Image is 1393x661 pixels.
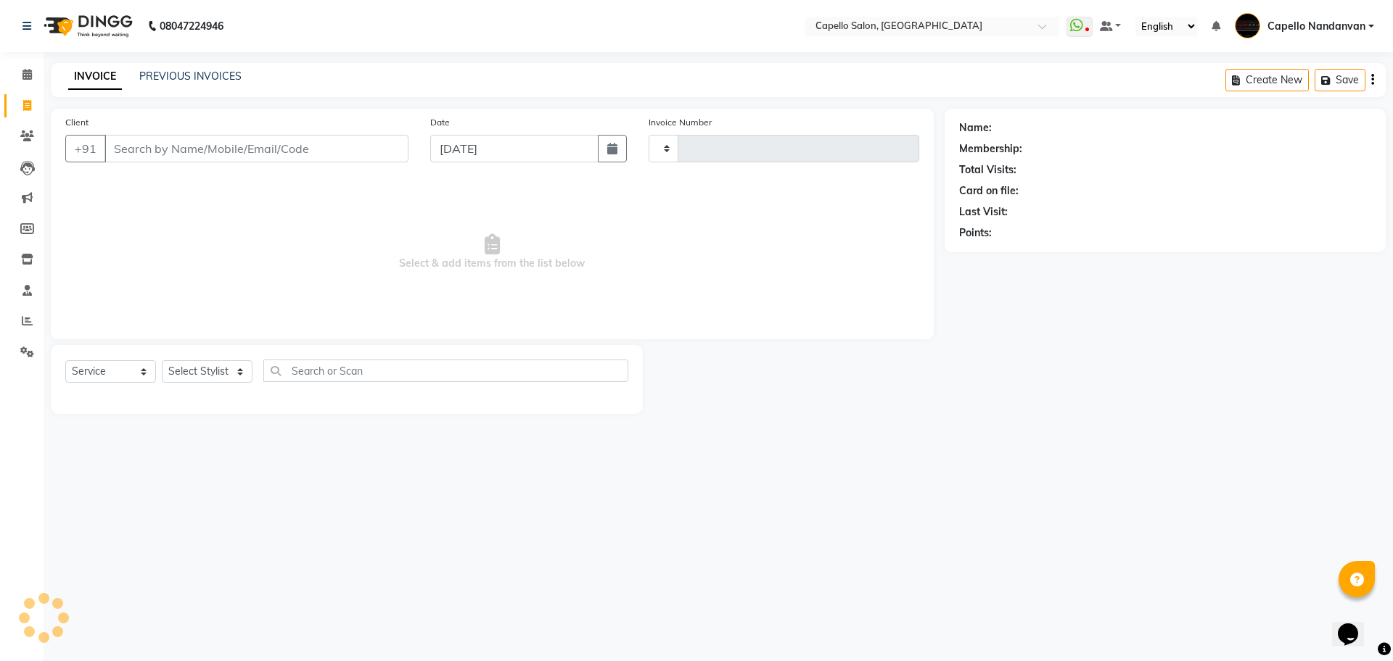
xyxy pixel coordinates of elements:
[65,135,106,162] button: +91
[65,180,919,325] span: Select & add items from the list below
[104,135,408,162] input: Search by Name/Mobile/Email/Code
[1267,19,1365,34] span: Capello Nandanvan
[1225,69,1309,91] button: Create New
[959,162,1016,178] div: Total Visits:
[959,120,992,136] div: Name:
[1235,13,1260,38] img: Capello Nandanvan
[959,183,1019,199] div: Card on file:
[1332,603,1378,647] iframe: chat widget
[959,204,1008,220] div: Last Visit:
[37,6,136,46] img: logo
[263,359,628,382] input: Search or Scan
[649,116,712,129] label: Invoice Number
[430,116,450,129] label: Date
[68,64,122,90] a: INVOICE
[959,141,1022,157] div: Membership:
[1315,69,1365,91] button: Save
[65,116,89,129] label: Client
[959,225,992,241] div: Points:
[139,70,242,83] a: PREVIOUS INVOICES
[160,6,223,46] b: 08047224946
